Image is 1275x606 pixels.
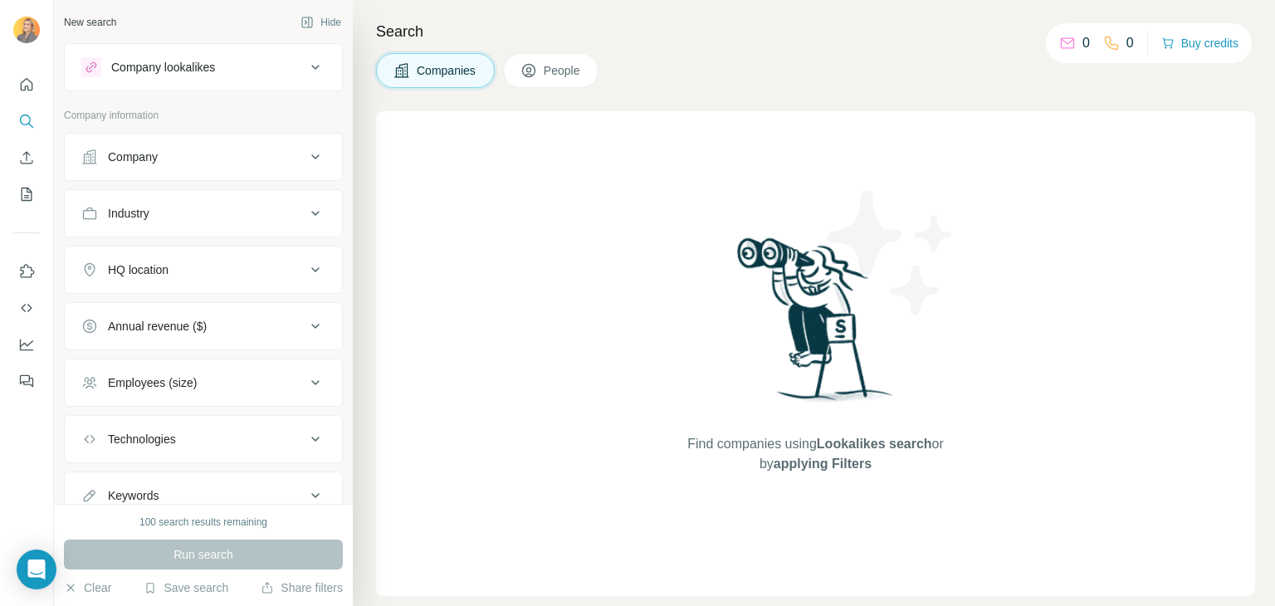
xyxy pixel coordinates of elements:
[65,250,342,290] button: HQ location
[13,179,40,209] button: My lists
[64,579,111,596] button: Clear
[13,106,40,136] button: Search
[13,143,40,173] button: Enrich CSV
[13,257,40,286] button: Use Surfe on LinkedIn
[816,178,965,327] img: Surfe Illustration - Stars
[13,70,40,100] button: Quick start
[13,293,40,323] button: Use Surfe API
[13,17,40,43] img: Avatar
[65,306,342,346] button: Annual revenue ($)
[65,47,342,87] button: Company lookalikes
[111,59,215,76] div: Company lookalikes
[64,108,343,123] p: Company information
[108,318,207,335] div: Annual revenue ($)
[774,457,872,471] span: applying Filters
[544,62,582,79] span: People
[108,487,159,504] div: Keywords
[64,15,116,30] div: New search
[817,437,932,451] span: Lookalikes search
[65,476,342,516] button: Keywords
[1126,33,1134,53] p: 0
[108,205,149,222] div: Industry
[65,419,342,459] button: Technologies
[13,330,40,359] button: Dashboard
[17,550,56,589] div: Open Intercom Messenger
[682,434,948,474] span: Find companies using or by
[108,261,169,278] div: HQ location
[65,137,342,177] button: Company
[1161,32,1238,55] button: Buy credits
[108,431,176,447] div: Technologies
[108,149,158,165] div: Company
[1082,33,1090,53] p: 0
[730,233,902,418] img: Surfe Illustration - Woman searching with binoculars
[417,62,477,79] span: Companies
[139,515,267,530] div: 100 search results remaining
[65,363,342,403] button: Employees (size)
[108,374,197,391] div: Employees (size)
[289,10,353,35] button: Hide
[376,20,1255,43] h4: Search
[13,366,40,396] button: Feedback
[65,193,342,233] button: Industry
[144,579,228,596] button: Save search
[261,579,343,596] button: Share filters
